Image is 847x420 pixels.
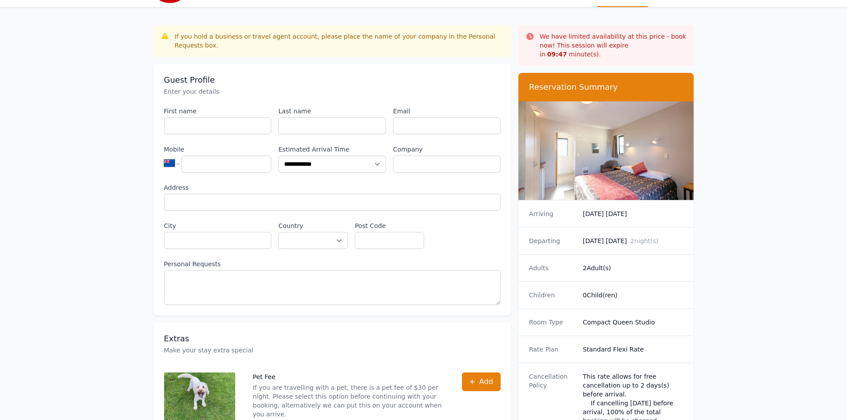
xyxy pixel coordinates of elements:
[164,183,501,192] label: Address
[479,376,493,387] span: Add
[164,87,501,96] p: Enter your details
[529,345,576,354] dt: Rate Plan
[547,51,567,58] strong: 09 : 47
[175,32,504,50] div: If you hold a business or travel agent account, please place the name of your company in the Pers...
[164,145,272,154] label: Mobile
[630,237,658,244] span: 2 night(s)
[164,221,272,230] label: City
[164,346,501,355] p: Make your stay extra special
[529,236,576,245] dt: Departing
[529,291,576,300] dt: Children
[278,221,348,230] label: Country
[164,107,272,116] label: First name
[518,101,694,200] img: Compact Queen Studio
[583,345,683,354] dd: Standard Flexi Rate
[462,372,501,391] button: Add
[393,107,501,116] label: Email
[583,291,683,300] dd: 0 Child(ren)
[355,221,424,230] label: Post Code
[393,145,501,154] label: Company
[278,145,386,154] label: Estimated Arrival Time
[529,209,576,218] dt: Arriving
[164,333,501,344] h3: Extras
[278,107,386,116] label: Last name
[583,209,683,218] dd: [DATE] [DATE]
[529,318,576,327] dt: Room Type
[529,264,576,272] dt: Adults
[253,372,444,381] p: Pet Fee
[583,236,683,245] dd: [DATE] [DATE]
[583,318,683,327] dd: Compact Queen Studio
[529,82,683,92] h3: Reservation Summary
[164,75,501,85] h3: Guest Profile
[583,264,683,272] dd: 2 Adult(s)
[540,32,687,59] p: We have limited availability at this price - book now! This session will expire in minute(s).
[164,260,501,268] label: Personal Requests
[253,383,444,419] p: If you are travelling with a pet, there is a pet fee of $30 per night. Please select this option ...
